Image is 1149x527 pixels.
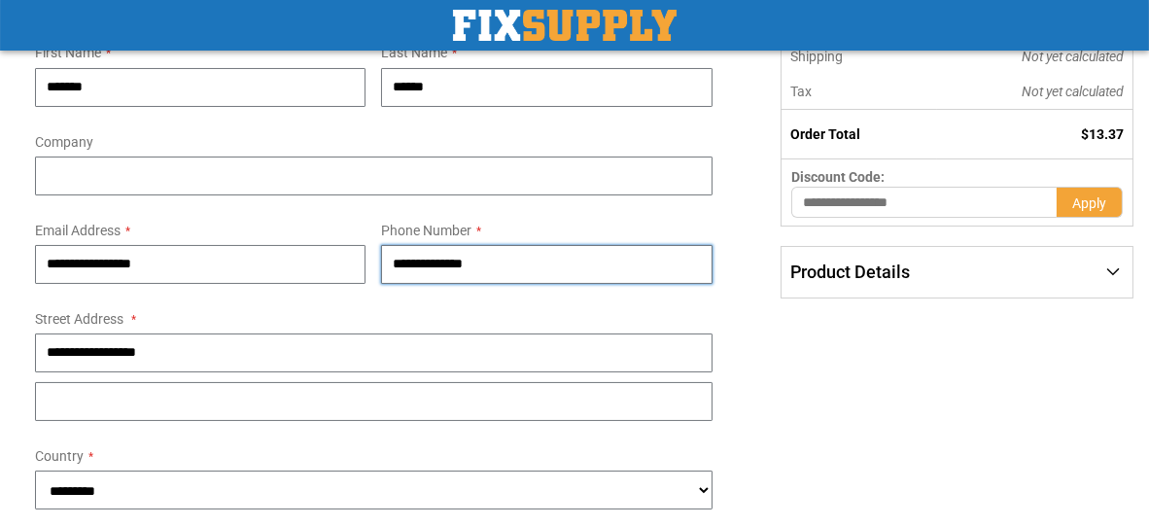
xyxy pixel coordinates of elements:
span: Product Details [790,262,910,282]
span: Apply [1072,195,1106,211]
span: Discount Code: [791,169,885,185]
button: Apply [1057,187,1123,218]
span: Street Address [35,311,123,327]
strong: Order Total [790,126,860,142]
span: Country [35,448,84,464]
span: Not yet calculated [1022,49,1124,64]
span: Company [35,134,93,150]
span: Last Name [381,45,447,60]
span: Email Address [35,223,121,238]
span: Shipping [790,49,843,64]
img: Fix Industrial Supply [453,10,677,41]
span: Not yet calculated [1022,84,1124,99]
span: First Name [35,45,101,60]
span: $13.37 [1081,126,1124,142]
th: Tax [781,74,937,110]
a: store logo [453,10,677,41]
span: Phone Number [381,223,471,238]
